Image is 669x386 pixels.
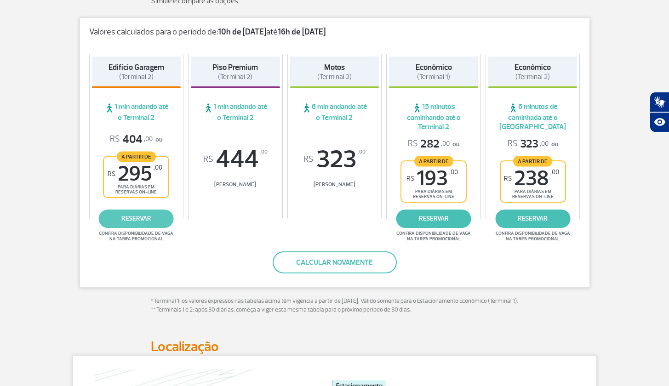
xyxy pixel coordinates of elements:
[408,137,459,151] p: ou
[409,189,458,199] span: para diárias em reservas on-line
[92,102,181,122] span: 1 min andando até o Terminal 2
[108,170,115,178] sup: R$
[191,147,280,172] span: 444
[406,168,458,189] span: 193
[550,168,559,176] sup: ,00
[395,231,472,242] span: Confira disponibilidade de vaga na tarifa promocional
[303,154,314,165] sup: R$
[99,210,174,228] a: reservar
[290,147,379,172] span: 323
[89,27,580,37] p: Valores calculados para o período de: até
[191,102,280,122] span: 1 min andando até o Terminal 2
[151,297,519,315] p: * Terminal 1: os valores expressos nas tabelas acima têm vigência a partir de [DATE]. Válido some...
[97,231,175,242] span: Confira disponibilidade de vaga na tarifa promocional
[151,338,519,355] h2: Localização
[406,175,414,182] sup: R$
[515,62,551,72] strong: Econômico
[154,164,162,171] sup: ,00
[513,156,552,166] span: A partir de
[408,137,450,151] span: 282
[218,27,266,37] strong: 10h de [DATE]
[650,92,669,112] button: Abrir tradutor de língua de sinais.
[417,73,450,81] span: (Terminal 1)
[117,151,156,162] span: A partir de
[317,73,352,81] span: (Terminal 2)
[515,73,550,81] span: (Terminal 2)
[273,251,397,273] button: Calcular novamente
[278,27,326,37] strong: 16h de [DATE]
[650,92,669,132] div: Plugin de acessibilidade da Hand Talk.
[108,164,162,184] span: 295
[358,147,366,157] sup: ,00
[650,112,669,132] button: Abrir recursos assistivos.
[203,154,213,165] sup: R$
[324,62,345,72] strong: Motos
[389,102,478,131] span: 15 minutos caminhando até o Terminal 2
[119,73,154,81] span: (Terminal 2)
[495,210,570,228] a: reservar
[112,184,160,195] span: para diárias em reservas on-line
[488,102,578,131] span: 6 minutos de caminhada até o [GEOGRAPHIC_DATA]
[449,168,458,176] sup: ,00
[494,231,572,242] span: Confira disponibilidade de vaga na tarifa promocional
[109,62,164,72] strong: Edifício Garagem
[396,210,471,228] a: reservar
[110,132,162,147] p: ou
[508,137,558,151] p: ou
[508,137,549,151] span: 323
[218,73,252,81] span: (Terminal 2)
[260,147,268,157] sup: ,00
[509,189,557,199] span: para diárias em reservas on-line
[504,175,512,182] sup: R$
[191,181,280,188] span: [PERSON_NAME]
[416,62,452,72] strong: Econômico
[414,156,453,166] span: A partir de
[290,181,379,188] span: [PERSON_NAME]
[504,168,559,189] span: 238
[110,132,153,147] span: 404
[290,102,379,122] span: 6 min andando até o Terminal 2
[212,62,258,72] strong: Piso Premium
